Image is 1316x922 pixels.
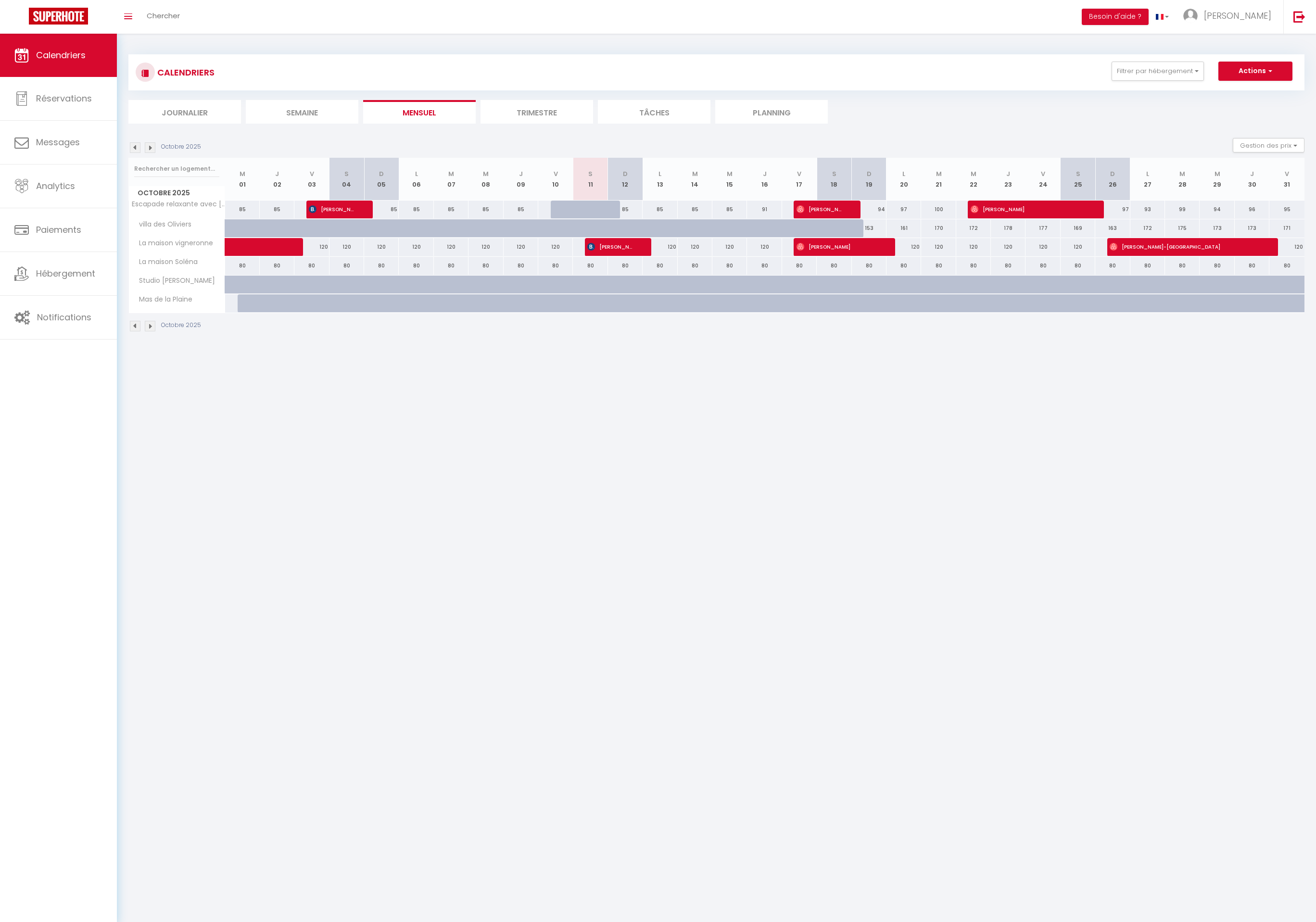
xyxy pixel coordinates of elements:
div: 80 [1095,257,1130,275]
abbr: S [588,169,593,178]
abbr: L [1146,169,1149,178]
div: 80 [747,257,782,275]
button: Gestion des prix [1233,138,1304,152]
span: Mas de la Plaine [130,294,195,305]
div: 80 [608,257,643,275]
abbr: D [623,169,628,178]
div: 80 [225,257,260,275]
div: 80 [260,257,294,275]
span: Paiements [36,224,81,236]
button: Filtrer par hébergement [1112,62,1204,81]
abbr: M [727,169,733,178]
div: 172 [956,219,991,237]
th: 05 [364,158,399,201]
span: [PERSON_NAME] [797,200,843,218]
abbr: J [275,169,279,178]
span: Analytics [36,180,75,192]
abbr: S [344,169,349,178]
abbr: M [936,169,942,178]
span: Octobre 2025 [129,186,225,200]
span: Réservations [36,92,92,104]
span: [PERSON_NAME] [587,238,633,256]
th: 17 [782,158,817,201]
th: 15 [712,158,747,201]
div: 85 [504,201,538,218]
th: 27 [1130,158,1165,201]
th: 16 [747,158,782,201]
div: 80 [956,257,991,275]
div: 80 [817,257,851,275]
abbr: J [519,169,523,178]
th: 22 [956,158,991,201]
th: 30 [1235,158,1269,201]
button: Actions [1218,62,1292,81]
th: 18 [817,158,851,201]
abbr: V [310,169,314,178]
abbr: L [902,169,905,178]
th: 08 [468,158,503,201]
th: 21 [921,158,956,201]
div: 80 [399,257,433,275]
abbr: S [832,169,836,178]
span: [PERSON_NAME] [971,200,1086,218]
th: 11 [573,158,607,201]
div: 171 [1269,219,1304,237]
abbr: V [1041,169,1045,178]
th: 29 [1200,158,1234,201]
span: Calendriers [36,49,86,61]
div: 85 [608,201,643,218]
div: 120 [921,238,956,256]
div: 120 [399,238,433,256]
abbr: D [1110,169,1115,178]
div: 85 [260,201,294,218]
div: 170 [921,219,956,237]
div: 120 [956,238,991,256]
div: 80 [678,257,712,275]
span: Chercher [147,11,180,21]
span: Studio [PERSON_NAME] [130,276,217,286]
div: 85 [643,201,677,218]
div: 85 [712,201,747,218]
abbr: M [448,169,454,178]
div: 80 [504,257,538,275]
div: 85 [399,201,433,218]
div: 85 [434,201,468,218]
div: 80 [294,257,329,275]
div: 163 [1095,219,1130,237]
abbr: M [1215,169,1220,178]
div: 120 [1061,238,1095,256]
span: [PERSON_NAME]-[GEOGRAPHIC_DATA] [1110,238,1260,256]
div: 120 [504,238,538,256]
th: 03 [294,158,329,201]
div: 80 [329,257,364,275]
div: 173 [1235,219,1269,237]
abbr: M [1179,169,1185,178]
abbr: J [1006,169,1010,178]
div: 80 [364,257,399,275]
th: 20 [886,158,921,201]
div: 175 [1165,219,1200,237]
img: Super Booking [29,8,88,25]
div: 178 [991,219,1025,237]
th: 06 [399,158,433,201]
th: 31 [1269,158,1304,201]
div: 120 [1025,238,1060,256]
div: 94 [1200,201,1234,218]
span: Escapade relaxante avec [PERSON_NAME] [130,201,227,208]
div: 120 [329,238,364,256]
div: 80 [538,257,573,275]
abbr: M [483,169,489,178]
li: Semaine [246,100,358,124]
span: Notifications [37,311,91,323]
div: 120 [678,238,712,256]
div: 93 [1130,201,1165,218]
div: 120 [538,238,573,256]
abbr: M [692,169,698,178]
img: logout [1293,11,1305,23]
th: 07 [434,158,468,201]
div: 85 [678,201,712,218]
div: 85 [468,201,503,218]
div: 80 [782,257,817,275]
abbr: D [379,169,384,178]
span: Hébergement [36,267,95,279]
